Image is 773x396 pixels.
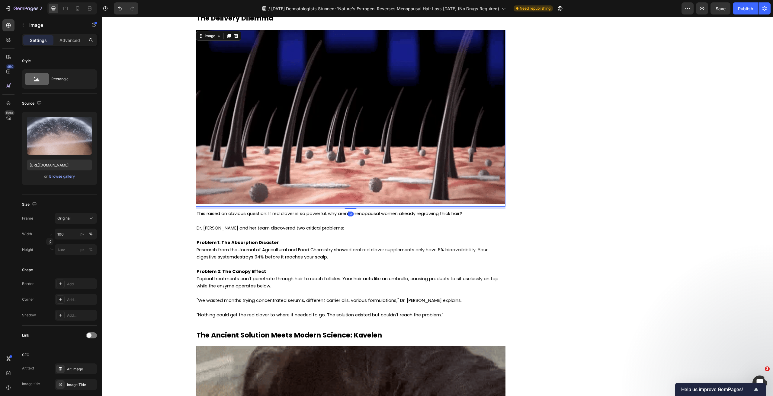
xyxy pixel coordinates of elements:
label: Height [22,247,33,252]
div: SEO [22,352,29,358]
div: Size [22,201,38,209]
span: / [268,5,270,12]
div: Source [22,100,43,108]
span: Research from the Journal of Agricultural and Food Chemistry showed oral red clover supplements o... [95,230,386,243]
div: Add... [67,281,95,287]
div: Style [22,58,31,64]
div: px [80,247,85,252]
div: Beta [5,110,14,115]
div: Image title [22,381,40,387]
span: or [44,173,48,180]
iframe: Intercom live chat [752,375,767,390]
button: 7 [2,2,45,14]
div: Add... [67,297,95,303]
span: Topical treatments can't penetrate through hair to reach follicles. Your hair acts like an umbrel... [95,259,397,272]
span: Dr. [PERSON_NAME] and her team discovered two critical problems: [95,208,242,214]
div: % [89,231,93,237]
div: % [89,247,93,252]
p: Advanced [59,37,80,43]
div: Border [22,281,34,287]
div: Alt text [22,366,34,371]
u: destroys 94% before it reaches your scalp. [132,237,226,243]
div: Undo/Redo [114,2,138,14]
span: [DATE] Dermatologists Stunned: 'Nature's Estrogen' Reverses Menopausal Hair Loss [DATE] (No Drugs... [271,5,499,12]
button: px [87,230,95,238]
input: https://example.com/image.jpg [27,160,92,170]
span: Help us improve GemPages! [681,387,752,392]
img: preview-image [27,117,92,155]
button: Publish [733,2,758,14]
button: Browse gallery [49,173,75,179]
div: Publish [738,5,753,12]
button: Original [55,213,97,224]
label: Frame [22,216,33,221]
div: Browse gallery [49,174,75,179]
button: Save [710,2,730,14]
div: Corner [22,297,34,302]
span: "We wasted months trying concentrated serums, different carrier oils, various formulations," Dr. ... [95,280,360,287]
span: Need republishing [520,6,550,11]
span: "Nothing could get the red clover to where it needed to go. The solution existed but couldn't rea... [95,295,342,301]
div: Link [22,333,29,338]
span: This raised an obvious question: If red clover is so powerful, why aren't menopausal women alread... [95,194,360,200]
div: 9 [246,195,252,200]
input: px% [55,229,97,239]
strong: Problem 2: The Canopy Effect [95,252,164,258]
div: Shape [22,267,33,273]
div: Image [102,16,115,22]
p: Settings [30,37,47,43]
div: Add... [67,313,95,318]
label: Width [22,231,32,237]
img: Alt Image [94,13,404,187]
input: px% [55,244,97,255]
span: 3 [765,366,770,371]
button: % [79,246,86,253]
div: Image Title [67,382,95,388]
iframe: To enrich screen reader interactions, please activate Accessibility in Grammarly extension settings [102,17,773,396]
p: Image [29,21,81,29]
span: Save [716,6,726,11]
button: Show survey - Help us improve GemPages! [681,386,760,393]
div: Alt Image [67,366,95,372]
div: 450 [6,64,14,69]
p: 7 [40,5,42,12]
div: Shadow [22,312,36,318]
strong: The Ancient Solution Meets Modern Science: Kavelen [95,313,280,323]
button: % [79,230,86,238]
div: Rectangle [51,72,88,86]
div: px [80,231,85,237]
button: px [87,246,95,253]
strong: Problem 1: The Absorption Disaster [95,223,177,229]
span: Original [57,216,71,221]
